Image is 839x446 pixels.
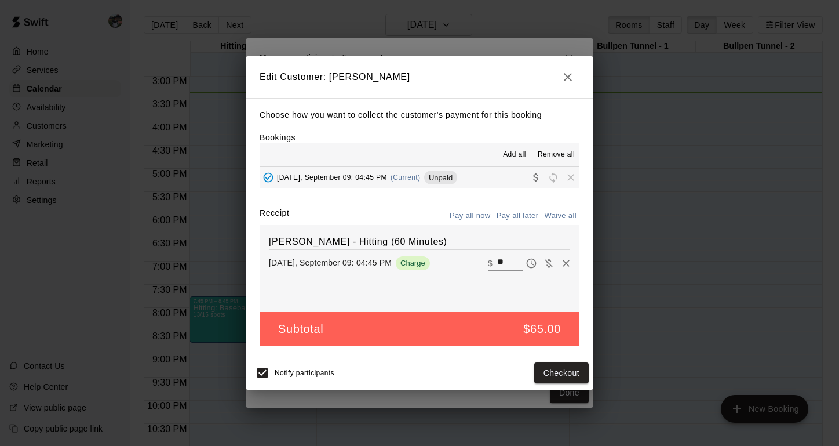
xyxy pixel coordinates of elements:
[496,146,533,164] button: Add all
[488,258,493,269] p: $
[260,169,277,186] button: Added - Collect Payment
[277,173,387,182] span: [DATE], September 09: 04:45 PM
[540,258,557,267] span: Waive payment
[523,321,561,337] h5: $65.00
[523,258,540,267] span: Pay later
[503,149,526,161] span: Add all
[424,173,457,182] span: Unpaid
[447,207,494,225] button: Pay all now
[545,173,562,182] span: Reschedule
[260,133,296,142] label: Bookings
[562,173,579,182] span: Remove
[269,257,392,269] p: [DATE], September 09: 04:45 PM
[494,207,542,225] button: Pay all later
[278,321,323,337] h5: Subtotal
[269,234,570,249] h6: [PERSON_NAME] - Hitting (60 Minutes)
[246,56,593,98] h2: Edit Customer: [PERSON_NAME]
[527,173,545,182] span: Collect payment
[260,207,289,225] label: Receipt
[391,173,421,182] span: (Current)
[275,369,334,377] span: Notify participants
[533,146,579,164] button: Remove all
[541,207,579,225] button: Waive all
[260,167,579,188] button: Added - Collect Payment[DATE], September 09: 04:45 PM(Current)UnpaidCollect paymentRescheduleRemove
[557,255,575,272] button: Remove
[396,259,430,267] span: Charge
[534,362,589,384] button: Checkout
[260,108,579,122] p: Choose how you want to collect the customer's payment for this booking
[538,149,575,161] span: Remove all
